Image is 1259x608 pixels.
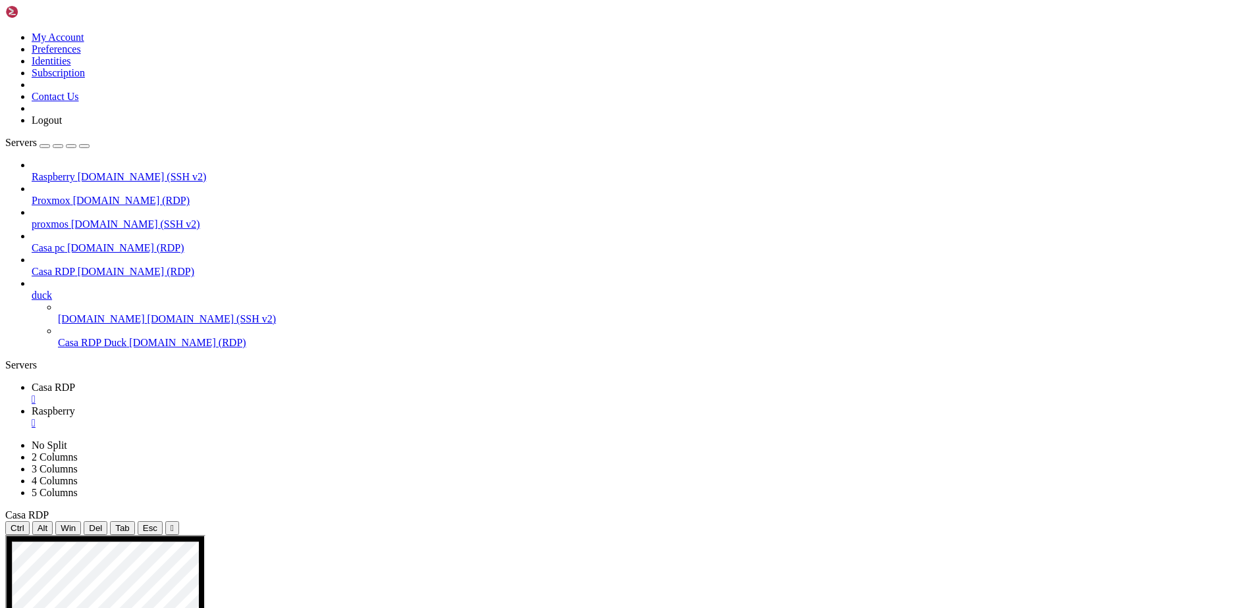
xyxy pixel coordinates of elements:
[61,523,76,533] span: Win
[32,290,52,301] span: duck
[32,451,78,463] a: 2 Columns
[32,91,79,102] a: Contact Us
[38,523,48,533] span: Alt
[32,242,65,253] span: Casa pc
[5,61,1088,72] x-row: wolftora@WOLFTORA C:\Users\Wolftora>client_loop: send disconnect: Broken pipe
[32,405,75,417] span: Raspberry
[32,254,1254,278] li: Casa RDP [DOMAIN_NAME] (RDP)
[5,137,37,148] span: Servers
[129,337,246,348] span: [DOMAIN_NAME] (RDP)
[32,278,1254,349] li: duck
[32,218,1254,230] a: proxmos [DOMAIN_NAME] (SSH v2)
[5,137,90,148] a: Servers
[115,523,130,533] span: Tab
[11,523,24,533] span: Ctrl
[110,521,135,535] button: Tab
[32,290,1254,301] a: duck
[32,32,84,43] a: My Account
[32,159,1254,183] li: Raspberry [DOMAIN_NAME] (SSH v2)
[58,325,1254,349] li: Casa RDP Duck [DOMAIN_NAME] (RDP)
[32,463,78,474] a: 3 Columns
[32,43,81,55] a: Preferences
[32,440,67,451] a: No Split
[71,218,200,230] span: [DOMAIN_NAME] (SSH v2)
[165,521,179,535] button: 
[32,55,71,66] a: Identities
[58,301,1254,325] li: [DOMAIN_NAME] [DOMAIN_NAME] (SSH v2)
[5,359,1254,371] div: Servers
[58,313,1254,325] a: [DOMAIN_NAME] [DOMAIN_NAME] (SSH v2)
[32,475,78,486] a: 4 Columns
[147,313,277,324] span: [DOMAIN_NAME] (SSH v2)
[5,16,1088,28] x-row: (c) Microsoft Corporation. Todos los derechos reservados.
[32,183,1254,207] li: Proxmox [DOMAIN_NAME] (RDP)
[32,393,1254,405] a: 
[172,72,177,84] div: (30, 6)
[171,523,174,533] div: 
[5,72,1088,84] x-row: root@WolfTora:/home/wolftora#
[32,266,75,277] span: Casa RDP
[32,521,53,535] button: Alt
[5,39,1088,50] x-row: wolftora@WOLFTORA C:\Users\Wolftora>shutdown -r -t 0
[138,521,163,535] button: Esc
[78,171,207,182] span: [DOMAIN_NAME] (SSH v2)
[32,207,1254,230] li: proxmos [DOMAIN_NAME] (SSH v2)
[84,521,107,535] button: Del
[32,242,1254,254] a: Casa pc [DOMAIN_NAME] (RDP)
[73,195,190,206] span: [DOMAIN_NAME] (RDP)
[55,521,81,535] button: Win
[5,521,30,535] button: Ctrl
[32,171,1254,183] a: Raspberry [DOMAIN_NAME] (SSH v2)
[32,171,75,182] span: Raspberry
[32,382,75,393] span: Casa RDP
[78,266,194,277] span: [DOMAIN_NAME] (RDP)
[143,523,157,533] span: Esc
[67,242,184,253] span: [DOMAIN_NAME] (RDP)
[5,5,232,16] span: Microsoft Windows [Versión 10.0.26100.5074]
[32,417,1254,429] a: 
[32,195,1254,207] a: Proxmox [DOMAIN_NAME] (RDP)
[32,218,68,230] span: proxmos
[32,405,1254,429] a: Raspberry
[32,487,78,498] a: 5 Columns
[32,230,1254,254] li: Casa pc [DOMAIN_NAME] (RDP)
[32,114,62,126] a: Logout
[32,195,70,206] span: Proxmox
[58,313,145,324] span: [DOMAIN_NAME]
[32,382,1254,405] a: Casa RDP
[32,266,1254,278] a: Casa RDP [DOMAIN_NAME] (RDP)
[5,5,81,18] img: Shellngn
[5,509,49,520] span: Casa RDP
[58,337,126,348] span: Casa RDP Duck
[58,337,1254,349] a: Casa RDP Duck [DOMAIN_NAME] (RDP)
[89,523,102,533] span: Del
[32,67,85,78] a: Subscription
